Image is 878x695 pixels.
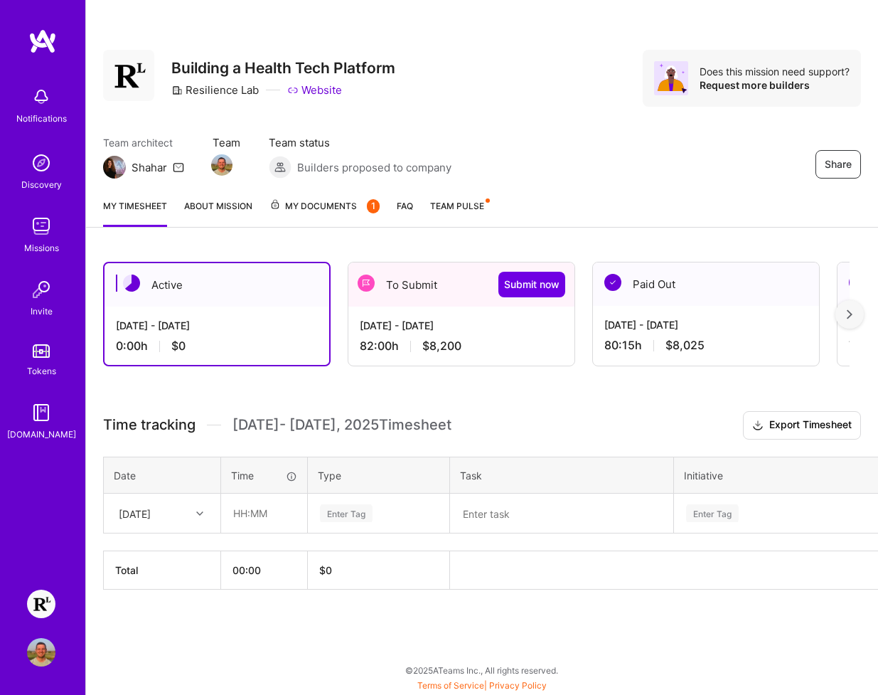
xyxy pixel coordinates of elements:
img: tokens [33,344,50,358]
img: Team Member Avatar [211,154,232,176]
span: Builders proposed to company [297,160,451,175]
button: Share [815,150,861,179]
a: About Mission [184,198,252,227]
a: My timesheet [103,198,167,227]
div: [DATE] [119,506,151,521]
a: Privacy Policy [489,680,547,691]
span: [DATE] - [DATE] , 2025 Timesheet [232,416,451,434]
a: Team Member Avatar [213,153,231,177]
div: To Submit [348,262,574,307]
div: © 2025 ATeams Inc., All rights reserved. [85,652,878,688]
a: Resilience Lab: Building a Health Tech Platform [23,590,59,618]
img: Avatar [654,61,688,95]
div: [DATE] - [DATE] [604,317,808,332]
span: Time tracking [103,416,196,434]
div: Notifications [16,111,67,126]
span: $8,025 [665,338,705,353]
div: Resilience Lab [171,83,259,97]
img: User Avatar [27,638,55,667]
th: 00:00 [221,551,308,590]
img: Invite [27,275,55,304]
input: HH:MM [222,494,306,532]
img: Builders proposed to company [269,156,291,179]
div: Enter Tag [320,502,373,524]
th: Total [104,551,221,590]
img: Active [123,275,140,292]
img: Paid Out [604,274,621,291]
a: Team Pulse [430,198,488,227]
img: right [847,309,852,319]
button: Export Timesheet [743,411,861,440]
i: icon Mail [173,161,184,173]
div: Active [105,263,329,307]
a: Terms of Service [417,680,484,691]
i: icon Chevron [196,510,203,517]
img: Team Architect [103,156,126,179]
div: Discovery [21,177,62,192]
div: 82:00 h [360,339,563,354]
span: $0 [171,339,186,354]
span: Team status [269,135,451,150]
div: 1 [367,199,380,213]
a: Website [287,83,342,97]
div: 80:15 h [604,338,808,353]
span: $8,200 [422,339,461,354]
i: icon CompanyGray [171,85,183,96]
img: logo [28,28,57,54]
th: Task [450,457,674,494]
img: guide book [27,398,55,427]
span: Share [825,157,852,171]
div: [DATE] - [DATE] [360,318,563,333]
span: $ 0 [319,564,332,576]
div: Missions [24,240,59,255]
span: My Documents [269,198,380,214]
div: Tokens [27,364,56,378]
a: My Documents1 [269,198,380,227]
div: Request more builders [700,78,850,92]
div: Paid Out [593,262,819,306]
div: [DATE] - [DATE] [116,318,318,333]
img: Resilience Lab: Building a Health Tech Platform [27,590,55,618]
span: Team [213,135,240,150]
img: To Submit [358,275,375,292]
a: FAQ [397,198,413,227]
button: Submit now [498,272,565,297]
span: Team Pulse [430,201,484,211]
div: [DOMAIN_NAME] [7,427,76,442]
img: teamwork [27,212,55,240]
img: Paid Out [849,274,866,291]
div: Enter Tag [686,502,739,524]
span: Submit now [504,277,560,292]
span: | [417,680,547,691]
img: discovery [27,149,55,177]
a: User Avatar [23,638,59,667]
span: Team architect [103,135,184,150]
div: 0:00 h [116,339,318,354]
div: Does this mission need support? [700,65,850,78]
th: Type [308,457,450,494]
th: Date [104,457,221,494]
div: Shahar [132,160,167,175]
h3: Building a Health Tech Platform [171,59,395,77]
div: Invite [31,304,53,319]
i: icon Download [752,418,764,433]
img: Company Logo [103,50,154,101]
div: Time [231,468,297,483]
img: bell [27,83,55,111]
